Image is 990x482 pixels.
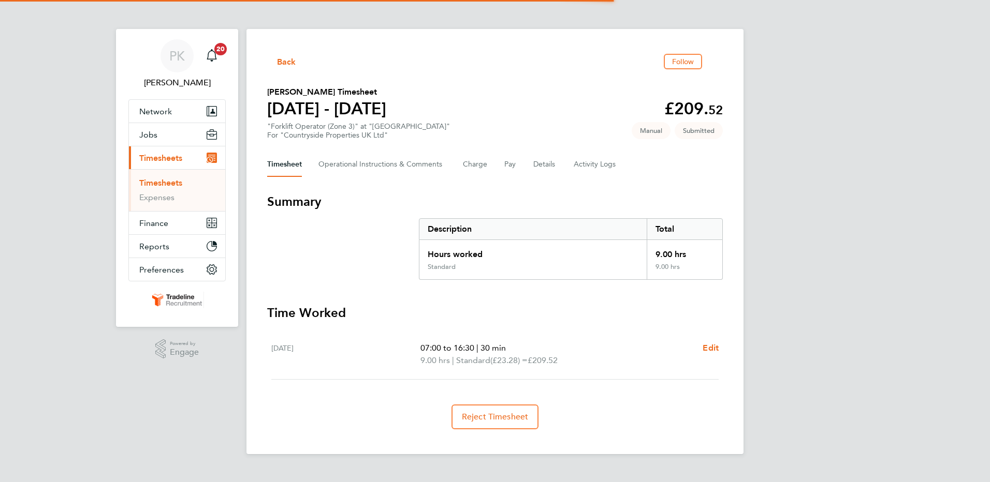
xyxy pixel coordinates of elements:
[420,343,474,353] span: 07:00 to 16:30
[116,29,238,327] nav: Main navigation
[462,412,529,422] span: Reject Timesheet
[129,146,225,169] button: Timesheets
[128,77,226,89] span: Patrick Knight
[267,152,302,177] button: Timesheet
[139,265,184,275] span: Preferences
[267,98,386,119] h1: [DATE] - [DATE]
[170,348,199,357] span: Engage
[703,343,719,353] span: Edit
[452,404,539,429] button: Reject Timesheet
[708,102,723,117] span: 52
[139,218,168,228] span: Finance
[703,342,719,354] a: Edit
[481,343,506,353] span: 30 min
[672,57,694,66] span: Follow
[267,305,723,321] h3: Time Worked
[128,292,226,308] a: Go to home page
[129,169,225,211] div: Timesheets
[267,193,723,429] section: Timesheet
[574,152,617,177] button: Activity Logs
[139,242,169,251] span: Reports
[150,292,204,308] img: tradelinerecruitment-logo-retina.png
[664,99,723,118] app-decimal: £209.
[490,355,528,365] span: (£23.28) =
[129,123,225,146] button: Jobs
[706,59,723,64] button: Timesheets Menu
[277,56,296,68] span: Back
[128,39,226,89] a: PK[PERSON_NAME]
[139,107,172,116] span: Network
[155,339,199,359] a: Powered byEngage
[504,152,517,177] button: Pay
[647,219,722,239] div: Total
[452,355,454,365] span: |
[139,130,157,140] span: Jobs
[528,355,558,365] span: £209.52
[647,240,722,263] div: 9.00 hrs
[129,258,225,281] button: Preferences
[271,342,420,367] div: [DATE]
[318,152,446,177] button: Operational Instructions & Comments
[169,49,185,63] span: PK
[214,43,227,55] span: 20
[419,240,647,263] div: Hours worked
[267,86,386,98] h2: [PERSON_NAME] Timesheet
[267,122,450,140] div: "Forklift Operator (Zone 3)" at "[GEOGRAPHIC_DATA]"
[463,152,488,177] button: Charge
[267,193,723,210] h3: Summary
[201,39,222,72] a: 20
[456,354,490,367] span: Standard
[420,355,450,365] span: 9.00 hrs
[419,219,647,239] div: Description
[428,263,456,271] div: Standard
[675,122,723,139] span: This timesheet is Submitted.
[664,54,702,69] button: Follow
[533,152,557,177] button: Details
[267,131,450,140] div: For "Countryside Properties UK Ltd"
[632,122,671,139] span: This timesheet was manually created.
[267,55,296,68] button: Back
[139,178,182,188] a: Timesheets
[129,212,225,234] button: Finance
[139,192,174,202] a: Expenses
[139,153,182,163] span: Timesheets
[476,343,478,353] span: |
[129,100,225,123] button: Network
[129,235,225,258] button: Reports
[647,263,722,279] div: 9.00 hrs
[419,218,723,280] div: Summary
[170,339,199,348] span: Powered by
